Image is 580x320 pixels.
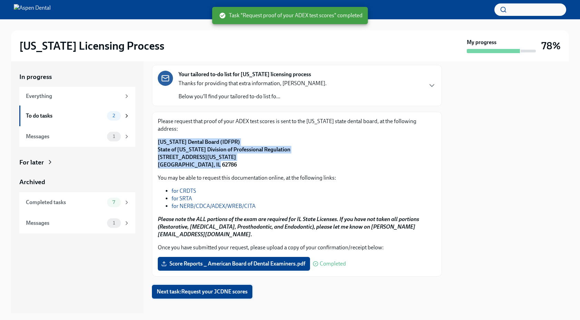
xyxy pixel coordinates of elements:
img: Aspen Dental [14,4,51,15]
div: Messages [26,219,104,227]
span: Score Reports _ American Board of Dental Examiners.pdf [163,260,305,267]
div: Completed tasks [26,199,104,206]
p: Once you have submitted your request, please upload a copy of your confirmation/receipt below: [158,244,436,251]
strong: [US_STATE] Dental Board (IDFPR) State of [US_STATE] Division of Professional Regulation [STREET_A... [158,139,290,168]
strong: Please note the ALL portions of the exam are required for IL State Licenses. If you have not take... [158,216,419,238]
a: Everything [19,87,135,106]
a: for NERB/CDCA/ADEX/WREB/CITA [172,203,255,209]
strong: My progress [467,39,496,46]
span: 2 [108,113,119,118]
p: You may be able to request this documentation online, at the following links: [158,174,436,182]
label: Score Reports _ American Board of Dental Examiners.pdf [158,257,310,271]
strong: Your tailored to-do list for [US_STATE] licensing process [178,71,311,78]
a: Completed tasks7 [19,192,135,213]
div: To do tasks [26,112,104,120]
span: Next task : Request your JCDNE scores [157,288,248,295]
a: To do tasks2 [19,106,135,126]
a: Messages1 [19,126,135,147]
div: Messages [26,133,104,140]
a: Messages1 [19,213,135,233]
span: 7 [108,200,119,205]
h3: 78% [541,40,561,52]
a: In progress [19,72,135,81]
span: 1 [109,220,119,226]
h2: [US_STATE] Licensing Process [19,39,164,53]
p: Thanks for providing that extra information, [PERSON_NAME]. [178,80,327,87]
a: for CRDTS [172,188,196,194]
a: Archived [19,178,135,187]
div: Everything [26,92,121,100]
span: Completed [320,261,346,267]
span: 1 [109,134,119,139]
a: For later [19,158,135,167]
p: Below you'll find your tailored to-do list fo... [178,93,327,100]
a: for SRTA [172,195,192,202]
div: For later [19,158,44,167]
span: Task "Request proof of your ADEX test scores" completed [219,12,362,19]
p: Please request that proof of your ADEX test scores is sent to the [US_STATE] state dental board, ... [158,118,436,133]
button: Next task:Request your JCDNE scores [152,285,252,299]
